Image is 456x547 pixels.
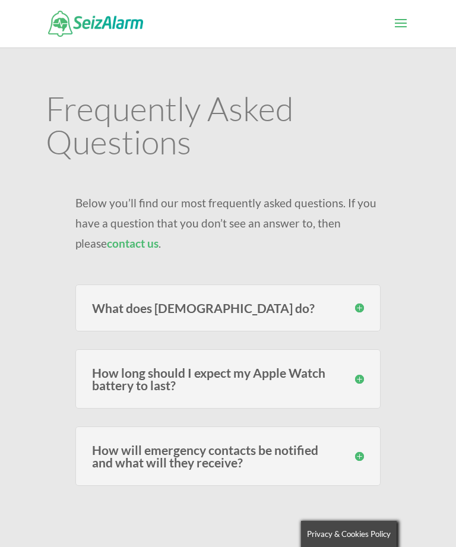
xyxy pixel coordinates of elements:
span: Privacy & Cookies Policy [307,529,391,539]
a: contact us [107,236,159,250]
h3: How will emergency contacts be notified and what will they receive? [92,444,364,469]
h1: Frequently Asked Questions [46,91,410,164]
img: SeizAlarm [48,11,144,36]
p: Below you’ll find our most frequently asked questions. If you have a question that you don’t see ... [75,193,381,254]
iframe: Help widget launcher [350,501,443,534]
h3: How long should I expect my Apple Watch battery to last? [92,366,364,391]
h3: What does [DEMOGRAPHIC_DATA] do? [92,302,364,314]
